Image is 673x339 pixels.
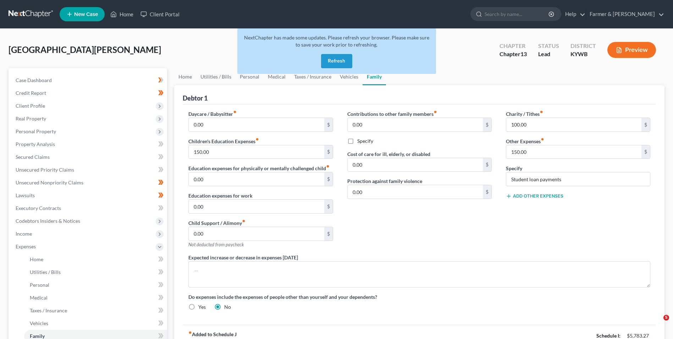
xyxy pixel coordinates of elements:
span: [GEOGRAPHIC_DATA][PERSON_NAME] [9,44,161,55]
input: -- [348,185,483,199]
div: $ [641,118,650,131]
a: Home [174,68,196,85]
i: fiber_manual_record [326,165,330,168]
span: NextChapter has made some updates. Please refresh your browser. Please make sure to save your wor... [244,34,429,48]
span: 13 [520,50,527,57]
a: Farmer & [PERSON_NAME] [586,8,664,21]
label: Charity / Tithes [506,110,543,118]
input: Search by name... [485,7,550,21]
a: Client Portal [137,8,183,21]
span: Client Profile [16,103,45,109]
a: Personal [236,68,264,85]
label: No [224,303,231,311]
label: Do expenses include the expenses of people other than yourself and your dependents? [188,293,650,301]
i: fiber_manual_record [540,110,543,114]
i: fiber_manual_record [233,110,237,114]
a: Secured Claims [10,151,167,163]
span: Case Dashboard [16,77,52,83]
a: Personal [24,279,167,291]
div: $ [324,200,333,213]
label: Protection against family violence [347,177,422,185]
label: Specify [357,138,373,145]
span: Taxes / Insurance [30,307,67,313]
a: Unsecured Priority Claims [10,163,167,176]
a: Home [107,8,137,21]
div: $ [483,185,491,199]
span: Credit Report [16,90,46,96]
span: Property Analysis [16,141,55,147]
div: $ [324,118,333,131]
input: -- [506,118,641,131]
input: -- [348,158,483,172]
a: Credit Report [10,87,167,99]
a: Utilities / Bills [196,68,236,85]
button: Refresh [321,54,352,68]
span: Vehicles [30,320,48,326]
label: Education expenses for physically or mentally challenged child [188,165,330,172]
span: Personal [30,282,49,288]
a: Property Analysis [10,138,167,151]
div: KYWB [570,50,596,58]
span: Secured Claims [16,154,50,160]
span: 5 [663,315,669,321]
input: -- [189,172,324,186]
label: Other Expenses [506,138,544,145]
span: New Case [74,12,98,17]
span: Unsecured Priority Claims [16,167,74,173]
a: Case Dashboard [10,74,167,87]
div: $ [324,145,333,159]
div: $ [641,145,650,159]
label: Education expenses for work [188,192,253,199]
i: fiber_manual_record [434,110,437,114]
div: $ [483,158,491,172]
span: Lawsuits [16,192,35,198]
a: Home [24,253,167,266]
label: Daycare / Babysitter [188,110,237,118]
span: Family [30,333,45,339]
input: Specify... [506,172,650,186]
div: District [570,42,596,50]
input: -- [189,118,324,131]
a: Help [562,8,585,21]
a: Executory Contracts [10,202,167,215]
input: -- [506,145,641,159]
div: $ [324,227,333,241]
button: Add Other Expenses [506,193,563,199]
label: Children's Education Expenses [188,138,259,145]
input: -- [189,145,324,159]
a: Vehicles [24,317,167,330]
div: Chapter [500,50,527,58]
span: Executory Contracts [16,205,61,211]
i: fiber_manual_record [188,331,192,334]
input: -- [348,118,483,131]
div: $ [324,172,333,186]
span: Medical [30,295,48,301]
span: Real Property [16,115,46,122]
input: -- [189,227,324,241]
span: Codebtors Insiders & Notices [16,218,80,224]
a: Unsecured Nonpriority Claims [10,176,167,189]
button: Preview [607,42,656,58]
iframe: Intercom live chat [649,315,666,332]
strong: Schedule I: [596,333,620,339]
input: -- [189,200,324,213]
div: $ [483,118,491,131]
i: fiber_manual_record [541,138,544,141]
label: Contributions to other family members [347,110,437,118]
label: Child Support / Alimony [188,219,246,227]
span: Not deducted from paycheck [188,242,244,247]
div: Lead [538,50,559,58]
a: Lawsuits [10,189,167,202]
div: Chapter [500,42,527,50]
a: Taxes / Insurance [24,304,167,317]
span: Unsecured Nonpriority Claims [16,179,83,185]
i: fiber_manual_record [242,219,246,223]
i: fiber_manual_record [255,138,259,141]
label: Cost of care for ill, elderly, or disabled [347,150,430,158]
span: Income [16,231,32,237]
a: Medical [24,291,167,304]
label: Specify [506,165,522,172]
label: Yes [198,303,206,311]
div: Status [538,42,559,50]
span: Personal Property [16,128,56,134]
